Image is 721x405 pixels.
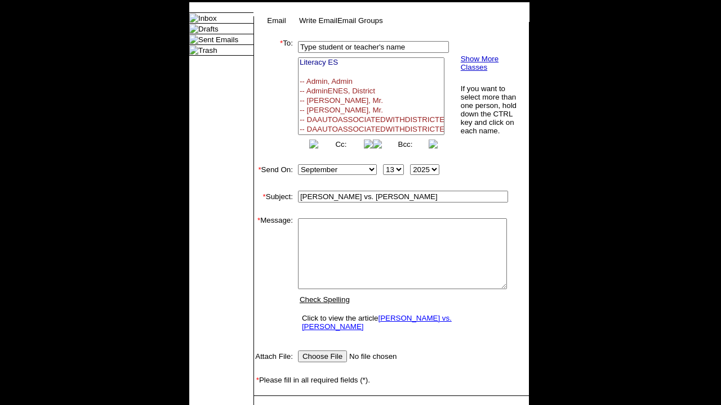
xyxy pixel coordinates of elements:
[254,337,265,348] img: spacer.gif
[373,139,382,148] img: button_left.png
[198,46,217,55] a: Trash
[254,364,265,376] img: spacer.gif
[198,14,217,22] a: Inbox
[189,46,198,55] img: folder_icon.gif
[254,151,265,162] img: spacer.gif
[299,311,506,334] td: Click to view the article
[337,16,383,25] a: Email Groups
[335,140,346,148] a: Cc:
[299,115,444,125] option: -- DAAUTOASSOCIATEDWITHDISTRICTEN, DAAUTOASSOCIATEDWITHDISTRICTEN
[461,55,499,71] a: Show More Classes
[254,162,293,177] td: Send On:
[189,24,198,33] img: folder_icon.gif
[254,384,265,395] img: spacer.gif
[299,96,444,106] option: -- [PERSON_NAME], Mr.
[254,205,265,216] img: spacer.gif
[254,177,265,188] img: spacer.gif
[302,314,452,331] a: [PERSON_NAME] vs. [PERSON_NAME]
[309,139,318,148] img: button_left.png
[429,139,438,148] img: button_right.png
[189,13,198,22] img: folder_icon.gif
[299,58,444,67] option: Literacy ES
[299,77,444,87] option: -- Admin, Admin
[254,348,293,364] td: Attach File:
[299,125,444,134] option: -- DAAUTOASSOCIATEDWITHDISTRICTES, DAAUTOASSOCIATEDWITHDISTRICTES
[254,39,293,151] td: To:
[293,92,296,98] img: spacer.gif
[254,376,529,384] td: Please fill in all required fields (*).
[300,295,350,304] a: Check Spelling
[254,188,293,205] td: Subject:
[299,87,444,96] option: -- AdminENES, District
[398,140,413,148] a: Bcc:
[267,16,286,25] a: Email
[299,106,444,115] option: -- [PERSON_NAME], Mr.
[299,16,337,25] a: Write Email
[254,396,262,404] img: spacer.gif
[198,35,238,44] a: Sent Emails
[254,216,293,337] td: Message:
[198,25,219,33] a: Drafts
[364,139,373,148] img: button_right.png
[189,35,198,44] img: folder_icon.gif
[460,84,520,136] td: If you want to select more than one person, hold down the CTRL key and click on each name.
